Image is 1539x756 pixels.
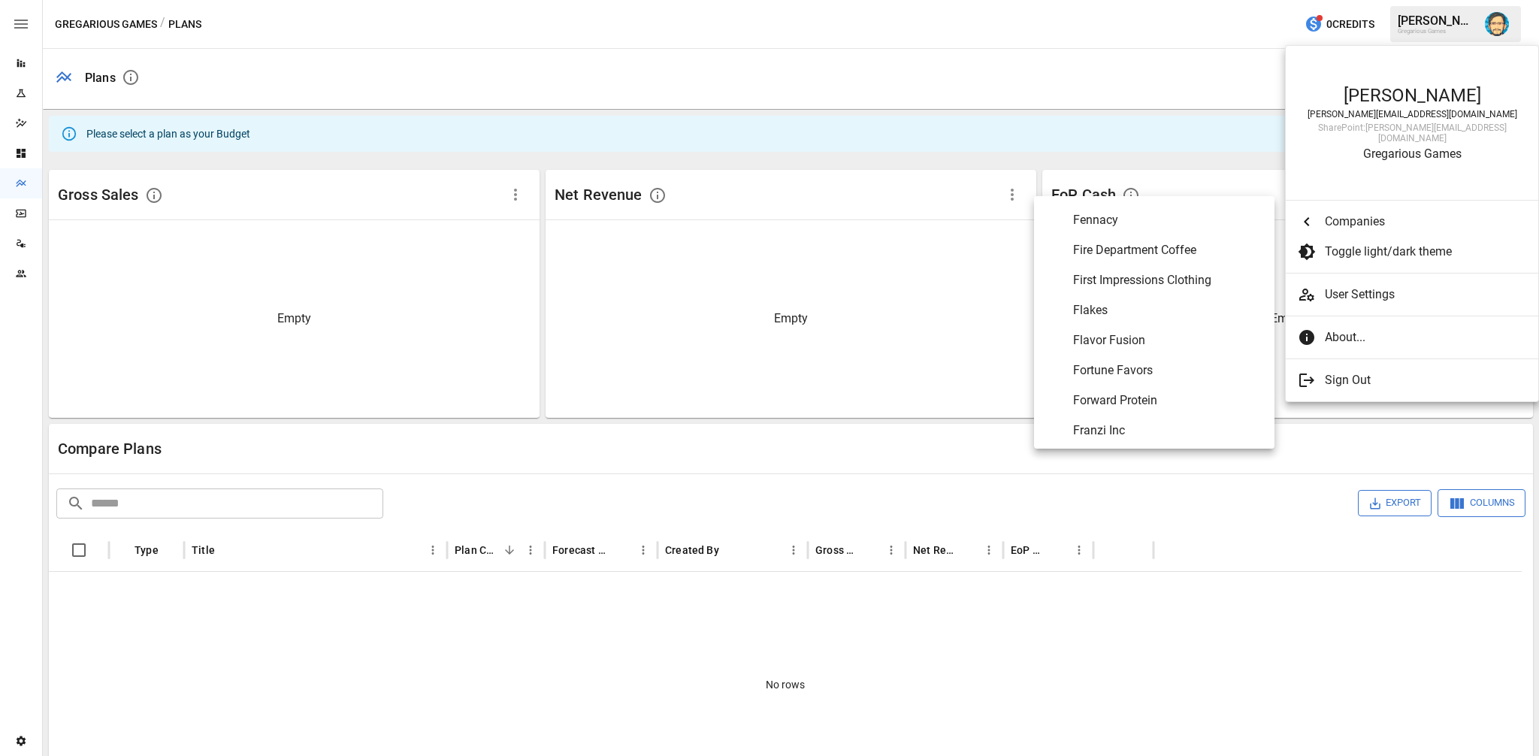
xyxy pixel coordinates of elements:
[1073,422,1262,440] span: Franzi Inc
[1301,147,1523,161] div: Gregarious Games
[1325,328,1514,346] span: About...
[1325,371,1514,389] span: Sign Out
[1073,271,1262,289] span: First Impressions Clothing
[1073,361,1262,380] span: Fortune Favors
[1073,392,1262,410] span: Forward Protein
[1301,109,1523,119] div: [PERSON_NAME][EMAIL_ADDRESS][DOMAIN_NAME]
[1073,241,1262,259] span: Fire Department Coffee
[1325,213,1514,231] span: Companies
[1073,301,1262,319] span: Flakes
[1301,122,1523,144] div: SharePoint: [PERSON_NAME][EMAIL_ADDRESS][DOMAIN_NAME]
[1325,243,1514,261] span: Toggle light/dark theme
[1073,211,1262,229] span: Fennacy
[1073,331,1262,349] span: Flavor Fusion
[1325,286,1526,304] span: User Settings
[1301,85,1523,106] div: [PERSON_NAME]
